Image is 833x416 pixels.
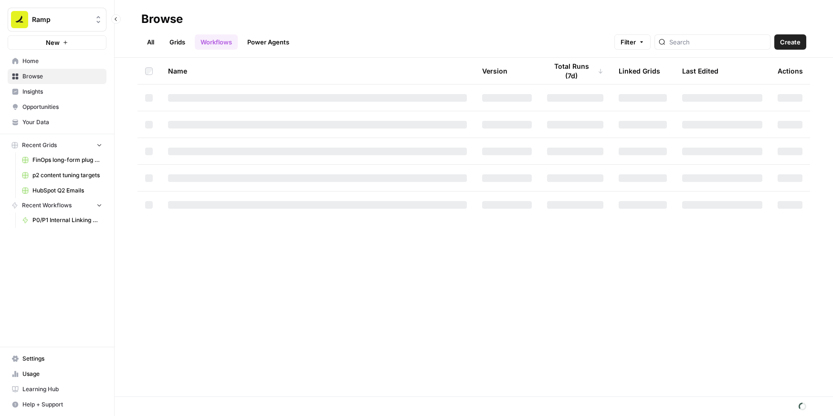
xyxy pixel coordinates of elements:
span: Usage [22,370,102,378]
span: FinOps long-form plug generator -> Publish Sanity updates [32,156,102,164]
a: Home [8,53,106,69]
div: Total Runs (7d) [547,58,603,84]
a: Power Agents [242,34,295,50]
span: Help + Support [22,400,102,409]
button: Recent Workflows [8,198,106,213]
a: Workflows [195,34,238,50]
a: Your Data [8,115,106,130]
a: Settings [8,351,106,366]
a: Opportunities [8,99,106,115]
div: Browse [141,11,183,27]
a: Browse [8,69,106,84]
span: Create [780,37,801,47]
a: Insights [8,84,106,99]
div: Actions [778,58,803,84]
a: P0/P1 Internal Linking Workflow [18,213,106,228]
span: Learning Hub [22,385,102,394]
div: Name [168,58,467,84]
span: Insights [22,87,102,96]
span: Browse [22,72,102,81]
a: Grids [164,34,191,50]
span: Opportunities [22,103,102,111]
span: Ramp [32,15,90,24]
span: Home [22,57,102,65]
span: Settings [22,354,102,363]
button: Workspace: Ramp [8,8,106,32]
a: FinOps long-form plug generator -> Publish Sanity updates [18,152,106,168]
a: p2 content tuning targets [18,168,106,183]
button: Recent Grids [8,138,106,152]
span: p2 content tuning targets [32,171,102,180]
div: Linked Grids [619,58,660,84]
span: New [46,38,60,47]
span: P0/P1 Internal Linking Workflow [32,216,102,224]
button: New [8,35,106,50]
button: Filter [614,34,651,50]
div: Last Edited [682,58,718,84]
span: Recent Grids [22,141,57,149]
div: Version [482,58,507,84]
img: Ramp Logo [11,11,28,28]
span: Your Data [22,118,102,127]
span: HubSpot Q2 Emails [32,186,102,195]
span: Recent Workflows [22,201,72,210]
a: Learning Hub [8,382,106,397]
button: Create [774,34,806,50]
input: Search [669,37,766,47]
a: Usage [8,366,106,382]
span: Filter [621,37,636,47]
a: All [141,34,160,50]
a: HubSpot Q2 Emails [18,183,106,198]
button: Help + Support [8,397,106,412]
